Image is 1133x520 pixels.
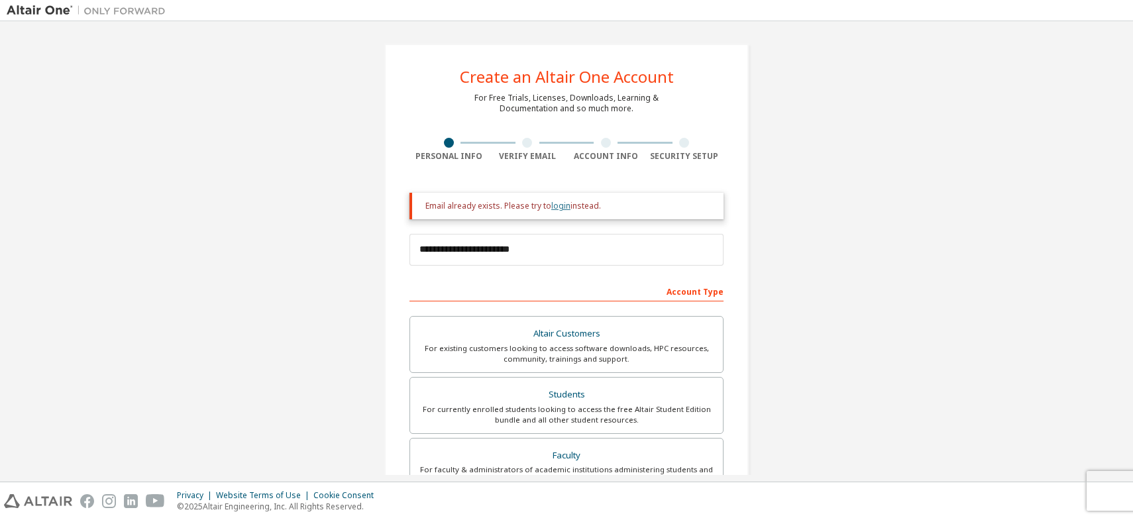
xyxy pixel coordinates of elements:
[566,151,645,162] div: Account Info
[4,494,72,508] img: altair_logo.svg
[409,280,724,301] div: Account Type
[216,490,313,501] div: Website Terms of Use
[177,501,382,512] p: © 2025 Altair Engineering, Inc. All Rights Reserved.
[418,404,715,425] div: For currently enrolled students looking to access the free Altair Student Edition bundle and all ...
[124,494,138,508] img: linkedin.svg
[551,200,570,211] a: login
[418,464,715,486] div: For faculty & administrators of academic institutions administering students and accessing softwa...
[418,325,715,343] div: Altair Customers
[645,151,724,162] div: Security Setup
[460,69,674,85] div: Create an Altair One Account
[313,490,382,501] div: Cookie Consent
[418,386,715,404] div: Students
[177,490,216,501] div: Privacy
[409,151,488,162] div: Personal Info
[418,446,715,465] div: Faculty
[146,494,165,508] img: youtube.svg
[418,343,715,364] div: For existing customers looking to access software downloads, HPC resources, community, trainings ...
[425,201,713,211] div: Email already exists. Please try to instead.
[488,151,567,162] div: Verify Email
[102,494,116,508] img: instagram.svg
[80,494,94,508] img: facebook.svg
[7,4,172,17] img: Altair One
[474,93,659,114] div: For Free Trials, Licenses, Downloads, Learning & Documentation and so much more.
